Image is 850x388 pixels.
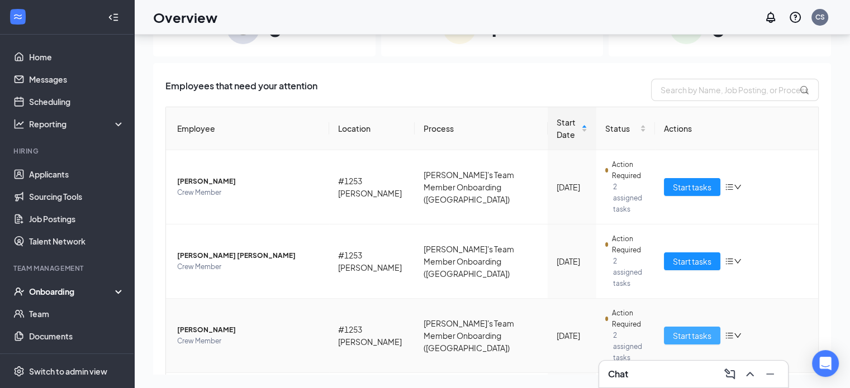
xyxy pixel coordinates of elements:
a: Applicants [29,163,125,185]
span: Action Required [611,159,646,181]
a: Job Postings [29,208,125,230]
button: Minimize [761,365,779,383]
span: [PERSON_NAME] [177,324,320,336]
a: Documents [29,325,125,347]
svg: Collapse [108,12,119,23]
div: Hiring [13,146,122,156]
button: ChevronUp [741,365,759,383]
a: Messages [29,68,125,90]
span: Start tasks [673,255,711,267]
th: Process [415,107,548,150]
a: SurveysCrown [29,347,125,370]
a: Scheduling [29,90,125,113]
td: [PERSON_NAME]'s Team Member Onboarding ([GEOGRAPHIC_DATA]) [415,150,548,224]
svg: Analysis [13,118,25,130]
span: bars [725,183,734,191]
span: 2 assigned tasks [613,181,646,215]
span: bars [725,331,734,340]
td: #1253 [PERSON_NAME] [329,224,415,299]
svg: Notifications [764,11,777,24]
span: Crew Member [177,261,320,272]
div: [DATE] [557,255,587,267]
th: Status [596,107,655,150]
span: down [734,257,742,265]
span: Crew Member [177,336,320,347]
span: Start tasks [673,329,711,342]
button: ComposeMessage [721,365,739,383]
svg: Minimize [763,367,777,381]
a: Talent Network [29,230,125,252]
span: bars [725,257,734,266]
span: down [734,183,742,191]
th: Actions [655,107,818,150]
div: [DATE] [557,329,587,342]
h3: Chat [608,368,628,380]
a: Team [29,303,125,325]
td: [PERSON_NAME]'s Team Member Onboarding ([GEOGRAPHIC_DATA]) [415,224,548,299]
div: [DATE] [557,181,587,193]
td: [PERSON_NAME]'s Team Member Onboarding ([GEOGRAPHIC_DATA]) [415,299,548,373]
td: #1253 [PERSON_NAME] [329,150,415,224]
td: #1253 [PERSON_NAME] [329,299,415,373]
span: down [734,332,742,339]
span: [PERSON_NAME] [177,176,320,187]
button: Start tasks [664,178,720,196]
svg: QuestionInfo [789,11,802,24]
svg: Settings [13,366,25,377]
div: Team Management [13,264,122,273]
span: Employees that need your attention [165,79,317,101]
div: CS [815,12,825,22]
div: Onboarding [29,286,115,297]
span: 2 assigned tasks [613,256,646,289]
span: [PERSON_NAME] [PERSON_NAME] [177,250,320,261]
svg: ChevronUp [743,367,757,381]
span: Status [605,122,638,135]
th: Employee [166,107,329,150]
button: Start tasks [664,327,720,344]
span: Action Required [611,308,646,330]
th: Location [329,107,415,150]
input: Search by Name, Job Posting, or Process [651,79,819,101]
div: Reporting [29,118,125,130]
span: 2 assigned tasks [613,330,646,363]
a: Sourcing Tools [29,185,125,208]
svg: UserCheck [13,286,25,297]
h1: Overview [153,8,217,27]
a: Home [29,46,125,68]
span: Start tasks [673,181,711,193]
svg: ComposeMessage [723,367,737,381]
span: Action Required [611,233,646,256]
span: Crew Member [177,187,320,198]
svg: WorkstreamLogo [12,11,23,22]
div: Open Intercom Messenger [812,350,839,377]
div: Switch to admin view [29,366,107,377]
span: Start Date [557,116,579,141]
button: Start tasks [664,252,720,270]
